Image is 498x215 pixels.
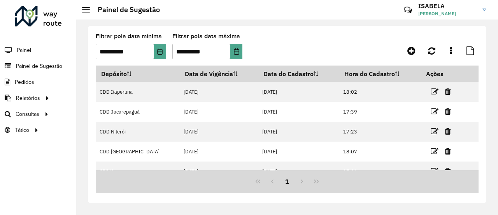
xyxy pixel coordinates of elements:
td: 18:07 [339,142,421,162]
span: Painel [17,46,31,54]
th: Data do Cadastro [258,66,339,82]
th: Depósito [96,66,180,82]
a: Editar [431,146,438,156]
td: [DATE] [258,162,339,181]
td: [DATE] [258,102,339,122]
a: Excluir [445,166,451,176]
label: Filtrar pela data máxima [172,32,240,41]
td: 17:16 [339,162,421,181]
a: Editar [431,106,438,117]
td: [DATE] [180,142,258,162]
td: [DATE] [180,122,258,142]
td: 17:39 [339,102,421,122]
span: Painel de Sugestão [16,62,62,70]
td: CDD Itaperuna [96,82,180,102]
span: Relatórios [16,94,40,102]
td: [DATE] [180,82,258,102]
a: Excluir [445,146,451,156]
a: Editar [431,86,438,97]
a: Excluir [445,126,451,137]
td: 18:02 [339,82,421,102]
th: Data de Vigência [180,66,258,82]
h2: Painel de Sugestão [90,5,160,14]
td: CDD Jacarepaguá [96,102,180,122]
span: Pedidos [15,78,34,86]
td: CDI Macacu [96,162,180,181]
td: [DATE] [258,82,339,102]
button: Choose Date [154,44,166,59]
a: Contato Rápido [400,2,416,18]
td: [DATE] [180,102,258,122]
td: CDD [GEOGRAPHIC_DATA] [96,142,180,162]
a: Excluir [445,106,451,117]
th: Hora do Cadastro [339,66,421,82]
a: Excluir [445,86,451,97]
span: Consultas [16,110,39,118]
td: [DATE] [258,142,339,162]
th: Ações [421,66,467,82]
span: Tático [15,126,29,134]
button: Choose Date [230,44,242,59]
a: Editar [431,126,438,137]
button: 1 [280,174,295,189]
label: Filtrar pela data mínima [96,32,162,41]
a: Editar [431,166,438,176]
td: CDD Niterói [96,122,180,142]
span: [PERSON_NAME] [418,10,477,17]
td: 17:23 [339,122,421,142]
h3: ISABELA [418,2,477,10]
td: [DATE] [258,122,339,142]
td: [DATE] [180,162,258,181]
